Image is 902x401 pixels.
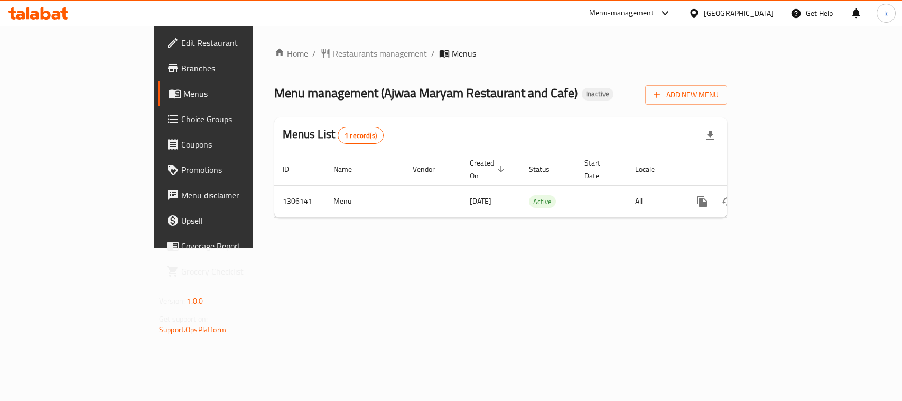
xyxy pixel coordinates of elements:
[181,62,296,75] span: Branches
[181,240,296,252] span: Coverage Report
[274,153,799,218] table: enhanced table
[312,47,316,60] li: /
[320,47,427,60] a: Restaurants management
[635,163,668,176] span: Locale
[576,185,627,217] td: -
[187,294,203,308] span: 1.0.0
[181,163,296,176] span: Promotions
[181,138,296,151] span: Coupons
[589,7,654,20] div: Menu-management
[698,123,723,148] div: Export file
[283,126,384,144] h2: Menus List
[181,113,296,125] span: Choice Groups
[181,37,296,49] span: Edit Restaurant
[158,183,304,208] a: Menu disclaimer
[690,189,715,214] button: more
[584,157,614,182] span: Start Date
[452,47,476,60] span: Menus
[333,47,427,60] span: Restaurants management
[158,259,304,284] a: Grocery Checklist
[325,185,404,217] td: Menu
[715,189,740,214] button: Change Status
[654,88,719,102] span: Add New Menu
[645,85,727,105] button: Add New Menu
[158,81,304,106] a: Menus
[274,81,578,105] span: Menu management ( Ajwaa Maryam Restaurant and Cafe )
[159,294,185,308] span: Version:
[158,157,304,183] a: Promotions
[582,89,613,98] span: Inactive
[158,56,304,81] a: Branches
[158,208,304,233] a: Upsell
[158,233,304,259] a: Coverage Report
[529,163,563,176] span: Status
[158,30,304,56] a: Edit Restaurant
[413,163,449,176] span: Vendor
[274,47,727,60] nav: breadcrumb
[333,163,366,176] span: Name
[431,47,435,60] li: /
[884,7,888,19] span: k
[529,195,556,208] div: Active
[704,7,774,19] div: [GEOGRAPHIC_DATA]
[681,153,799,186] th: Actions
[158,106,304,132] a: Choice Groups
[159,323,226,336] a: Support.OpsPlatform
[582,88,613,101] div: Inactive
[529,196,556,208] span: Active
[338,131,383,141] span: 1 record(s)
[183,87,296,100] span: Menus
[627,185,681,217] td: All
[158,132,304,157] a: Coupons
[470,194,491,208] span: [DATE]
[181,214,296,227] span: Upsell
[181,265,296,278] span: Grocery Checklist
[283,163,303,176] span: ID
[159,312,208,326] span: Get support on:
[470,157,508,182] span: Created On
[181,189,296,202] span: Menu disclaimer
